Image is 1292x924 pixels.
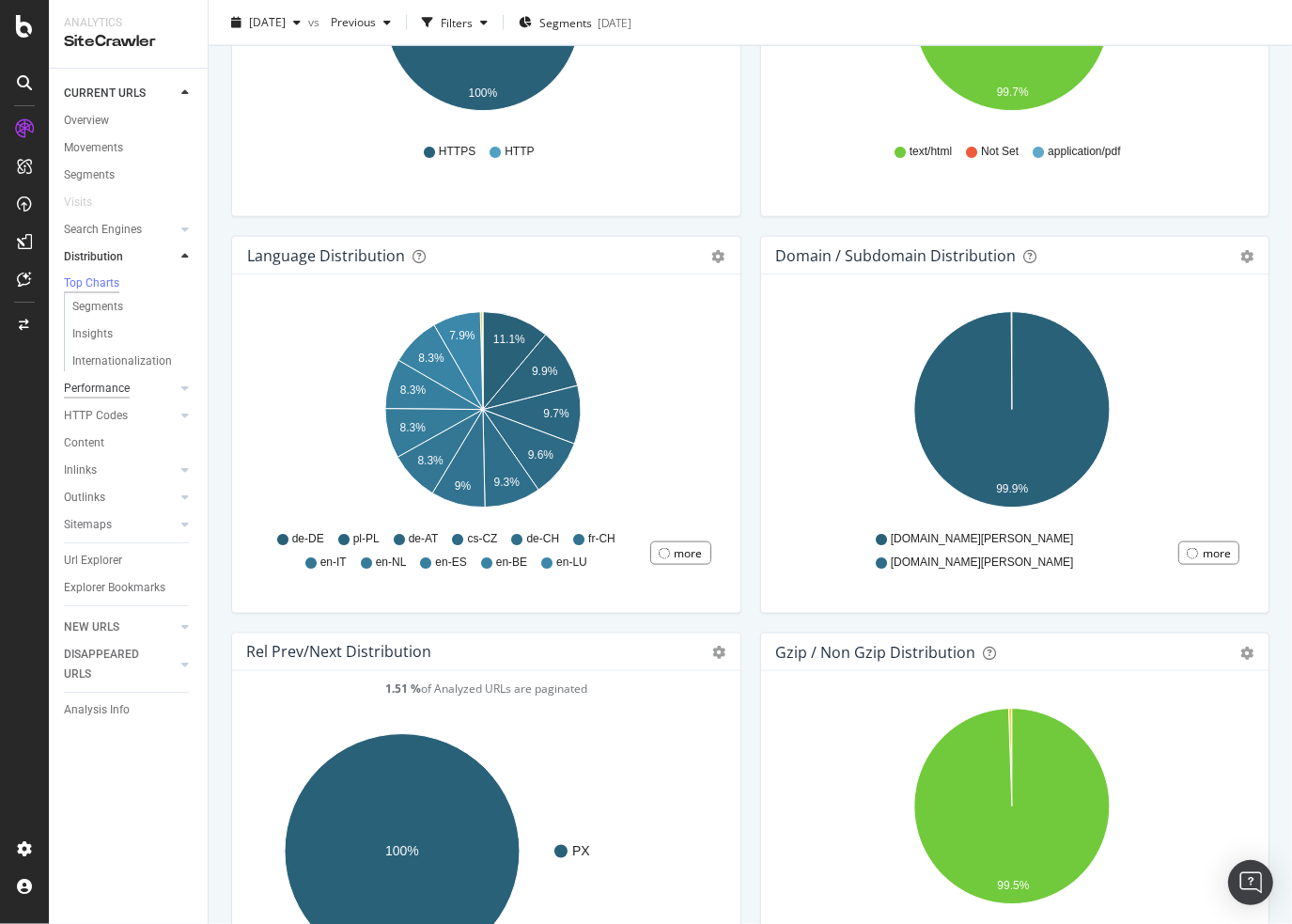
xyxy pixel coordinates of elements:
[64,515,176,535] a: Sitemaps
[776,701,1247,919] svg: A chart.
[417,455,444,468] text: 8.3%
[246,639,431,665] h4: Rel Prev/Next distribution
[353,531,380,547] span: pl-PL
[72,324,195,344] a: Insights
[224,8,308,38] button: [DATE]
[598,14,631,30] div: [DATE]
[449,330,475,343] text: 7.9%
[64,406,128,426] div: HTTP Codes
[1203,545,1231,561] div: more
[891,555,1074,571] span: [DOMAIN_NAME][PERSON_NAME]
[247,246,405,265] div: Language Distribution
[376,555,407,571] span: en-NL
[64,488,105,508] div: Outlinks
[1240,647,1253,660] div: gear
[64,220,142,240] div: Search Engines
[64,165,115,185] div: Segments
[539,14,592,30] span: Segments
[64,193,111,212] a: Visits
[64,138,123,158] div: Movements
[556,555,587,571] span: en-LU
[511,8,639,38] button: Segments[DATE]
[910,144,952,160] span: text/html
[64,220,176,240] a: Search Engines
[435,555,466,571] span: en-ES
[713,646,726,659] i: Options
[64,461,97,480] div: Inlinks
[532,365,558,378] text: 9.9%
[64,275,119,291] div: Top Charts
[64,461,176,480] a: Inlinks
[455,479,472,493] text: 9%
[385,844,419,859] text: 100%
[72,352,195,371] a: Internationalization
[467,531,497,547] span: cs-CZ
[981,144,1019,160] span: Not Set
[776,643,976,662] div: Gzip / Non Gzip Distribution
[292,531,324,547] span: de-DE
[997,880,1029,893] text: 99.5%
[64,700,130,720] div: Analysis Info
[528,448,554,462] text: 9.6%
[1228,860,1273,905] div: Open Intercom Messenger
[64,645,176,684] a: DISAPPEARED URLS
[72,324,113,344] div: Insights
[64,193,92,212] div: Visits
[64,618,119,637] div: NEW URLS
[1240,250,1253,263] div: gear
[64,433,104,453] div: Content
[64,551,195,571] a: Url Explorer
[72,297,195,317] a: Segments
[320,555,347,571] span: en-IT
[505,144,534,160] span: HTTP
[1048,144,1120,160] span: application/pdf
[400,422,427,435] text: 8.3%
[493,334,525,347] text: 11.1%
[496,555,527,571] span: en-BE
[64,433,195,453] a: Content
[494,477,521,490] text: 9.3%
[414,8,495,38] button: Filters
[526,531,559,547] span: de-CH
[418,352,444,365] text: 8.3%
[308,14,323,30] span: vs
[64,111,109,131] div: Overview
[64,515,112,535] div: Sitemaps
[776,246,1017,265] div: Domain / Subdomain Distribution
[323,8,398,38] button: Previous
[64,645,159,684] div: DISAPPEARED URLS
[323,14,376,30] span: Previous
[247,305,718,523] svg: A chart.
[588,531,615,547] span: fr-CH
[996,483,1028,496] text: 99.9%
[64,578,195,598] a: Explorer Bookmarks
[776,305,1247,523] div: A chart.
[441,14,473,30] div: Filters
[64,111,195,131] a: Overview
[64,138,195,158] a: Movements
[64,31,193,53] div: SiteCrawler
[439,144,475,160] span: HTTPS
[64,84,176,103] a: CURRENT URLS
[64,247,176,267] a: Distribution
[385,681,421,697] strong: 1.51 %
[64,84,146,103] div: CURRENT URLS
[64,15,193,31] div: Analytics
[249,14,286,30] span: 2025 Aug. 18th
[64,274,195,293] a: Top Charts
[64,618,176,637] a: NEW URLS
[64,578,165,598] div: Explorer Bookmarks
[543,408,569,421] text: 9.7%
[72,352,172,371] div: Internationalization
[572,844,590,859] text: PX
[64,406,176,426] a: HTTP Codes
[409,531,439,547] span: de-AT
[64,379,176,399] a: Performance
[891,531,1074,547] span: [DOMAIN_NAME][PERSON_NAME]
[400,384,427,398] text: 8.3%
[64,488,176,508] a: Outlinks
[64,247,123,267] div: Distribution
[675,545,703,561] div: more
